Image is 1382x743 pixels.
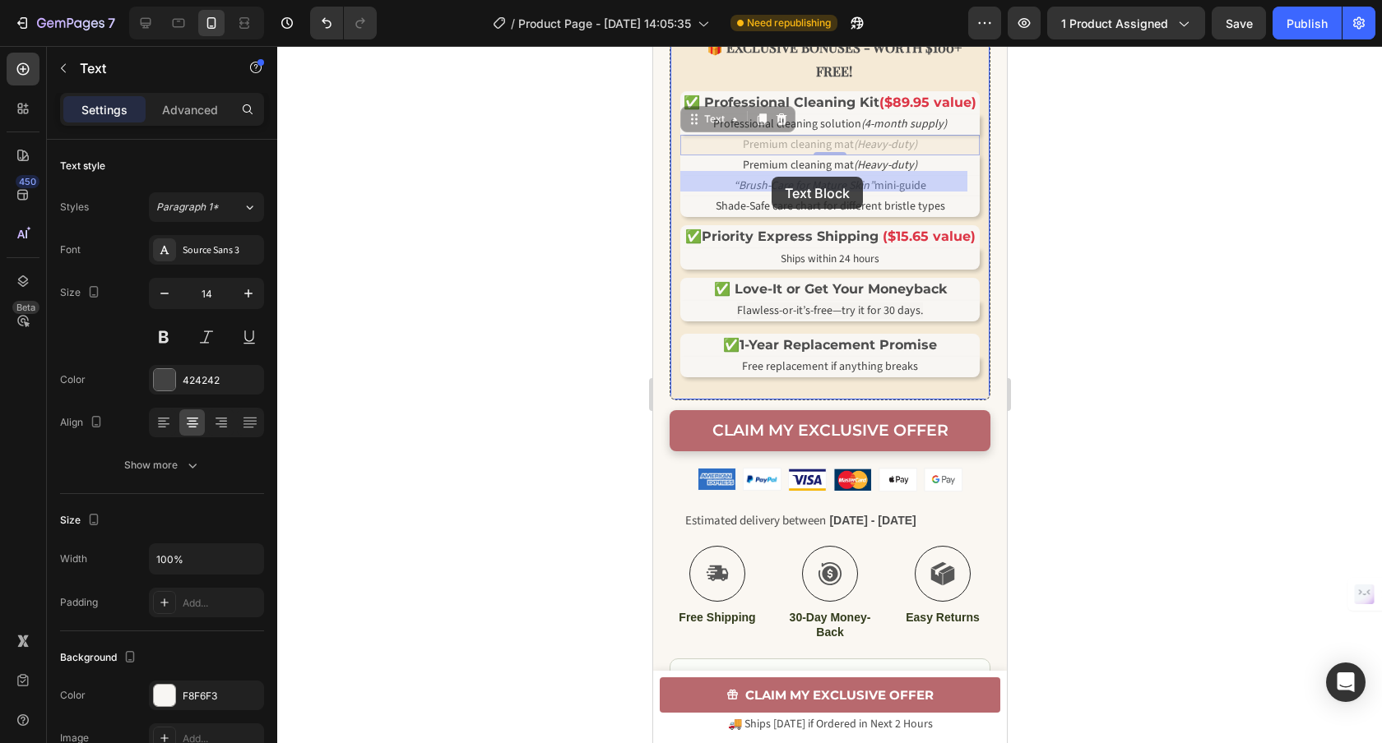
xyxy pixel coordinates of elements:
[60,242,81,257] div: Font
[1047,7,1205,39] button: 1 product assigned
[60,510,104,532] div: Size
[310,7,377,39] div: Undo/Redo
[60,159,105,173] div: Text style
[156,200,219,215] span: Paragraph 1*
[80,58,220,78] p: Text
[183,596,260,611] div: Add...
[60,412,106,434] div: Align
[60,450,264,480] button: Show more
[60,551,87,566] div: Width
[60,200,89,215] div: Styles
[511,15,515,32] span: /
[1273,7,1342,39] button: Publish
[653,46,1007,743] iframe: To enrich screen reader interactions, please activate Accessibility in Grammarly extension settings
[162,101,218,118] p: Advanced
[183,689,260,704] div: F8F6F3
[60,282,104,304] div: Size
[1061,15,1168,32] span: 1 product assigned
[518,15,691,32] span: Product Page - [DATE] 14:05:35
[1226,16,1253,30] span: Save
[183,243,260,258] div: Source Sans 3
[1212,7,1266,39] button: Save
[1326,662,1366,702] div: Open Intercom Messenger
[149,192,264,222] button: Paragraph 1*
[16,175,39,188] div: 450
[747,16,831,30] span: Need republishing
[124,457,201,473] div: Show more
[60,688,86,703] div: Color
[108,13,115,33] p: 7
[1287,15,1328,32] div: Publish
[7,7,123,39] button: 7
[12,301,39,314] div: Beta
[183,373,260,388] div: 424242
[81,101,128,118] p: Settings
[60,647,140,669] div: Background
[60,595,98,610] div: Padding
[60,372,86,387] div: Color
[150,544,263,574] input: Auto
